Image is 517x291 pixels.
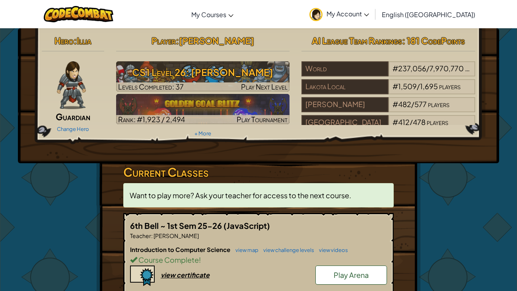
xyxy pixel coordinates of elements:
[301,105,475,114] a: [PERSON_NAME]#482/577players
[130,232,151,239] span: Teacher
[428,100,449,109] span: players
[118,115,185,124] span: Rank: #1,923 / 2,494
[312,35,402,46] span: AI League Team Rankings
[301,79,388,94] div: Lakota Local
[199,255,201,264] span: !
[414,100,427,109] span: 577
[44,6,113,22] img: CodeCombat logo
[116,94,290,124] a: Rank: #1,923 / 2,494Play Tournament
[398,100,411,109] span: 482
[301,87,475,96] a: Lakota Local#1,509/1,695players
[309,8,323,21] img: avatar
[301,115,388,130] div: [GEOGRAPHIC_DATA]
[439,82,461,91] span: players
[54,35,74,46] span: Hero
[241,82,288,91] span: Play Next Level
[194,130,211,137] a: + More
[398,64,426,73] span: 237,056
[411,100,414,109] span: /
[57,126,89,132] a: Change Hero
[413,117,426,127] span: 478
[130,266,155,286] img: certificate-icon.png
[430,64,464,73] span: 7,970,770
[393,117,398,127] span: #
[427,117,448,127] span: players
[179,35,254,46] span: [PERSON_NAME]
[130,246,231,253] span: Introduction to Computer Science
[153,232,199,239] span: [PERSON_NAME]
[378,4,479,25] a: English ([GEOGRAPHIC_DATA])
[398,117,410,127] span: 412
[420,82,438,91] span: 1,695
[402,35,465,46] span: : 181 CodePoints
[116,94,290,124] img: Golden Goal
[176,35,179,46] span: :
[393,82,398,91] span: #
[301,97,388,112] div: [PERSON_NAME]
[301,69,475,78] a: World#237,056/7,970,770players
[151,232,153,239] span: :
[118,82,184,91] span: Levels Completed: 37
[116,63,290,81] h3: CS1 Level 26: [PERSON_NAME]
[130,271,210,279] a: view certificate
[301,61,388,76] div: World
[130,221,224,230] span: 6th Bell ~ 1st Sem 25-26
[315,247,348,253] a: view videos
[74,35,77,46] span: :
[152,35,176,46] span: Player
[191,10,226,19] span: My Courses
[410,117,413,127] span: /
[237,115,288,124] span: Play Tournament
[426,64,430,73] span: /
[116,61,290,92] a: Play Next Level
[77,35,91,46] span: Illia
[161,271,210,279] div: view certificate
[231,247,258,253] a: view map
[393,100,398,109] span: #
[327,10,369,18] span: My Account
[301,123,475,132] a: [GEOGRAPHIC_DATA]#412/478players
[224,221,270,230] span: (JavaScript)
[56,111,90,122] span: Guardian
[382,10,475,19] span: English ([GEOGRAPHIC_DATA])
[130,191,351,200] span: Want to play more? Ask your teacher for access to the next course.
[398,82,417,91] span: 1,509
[137,255,199,264] span: Course Complete
[417,82,420,91] span: /
[393,64,398,73] span: #
[116,61,290,92] img: CS1 Level 26: Wakka Maul
[187,4,237,25] a: My Courses
[334,270,369,279] span: Play Arena
[57,61,86,109] img: guardian-pose.png
[259,247,314,253] a: view challenge levels
[305,2,373,27] a: My Account
[123,163,394,181] h3: Current Classes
